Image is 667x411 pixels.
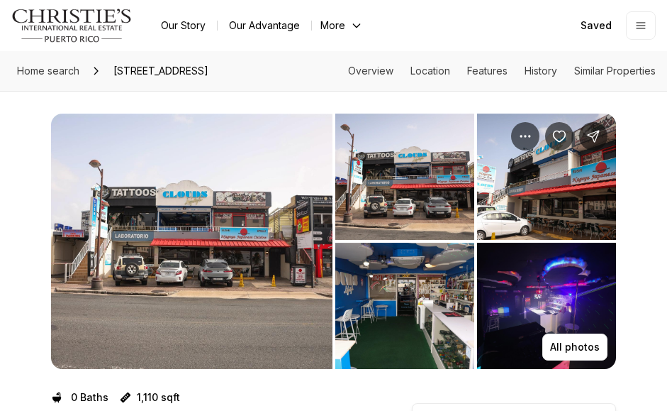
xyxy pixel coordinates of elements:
[137,392,180,403] p: 1,110 sqft
[525,65,557,77] a: Skip to: History
[477,243,616,369] button: View image gallery
[218,16,311,35] a: Our Advantage
[51,114,616,369] div: Listing Photos
[467,65,508,77] a: Skip to: Features
[545,122,573,150] button: Save Property: 5900 AVENIDA ISLA VERDE #5
[574,65,656,77] a: Skip to: Similar Properties
[581,20,612,31] span: Saved
[542,334,607,361] button: All photos
[51,114,332,369] button: View image gallery
[11,9,133,43] img: logo
[477,114,616,240] button: View image gallery
[71,392,108,403] p: 0 Baths
[348,65,393,77] a: Skip to: Overview
[335,243,474,369] button: View image gallery
[335,114,617,369] li: 2 of 18
[579,122,607,150] button: Share Property: 5900 AVENIDA ISLA VERDE #5
[572,11,620,40] a: Saved
[335,114,474,240] button: View image gallery
[11,60,85,82] a: Home search
[17,65,79,77] span: Home search
[511,122,539,150] button: Property options
[108,60,214,82] span: [STREET_ADDRESS]
[550,341,600,353] p: All photos
[150,16,217,35] a: Our Story
[626,11,656,40] button: Open menu
[312,16,371,35] button: More
[51,114,332,369] li: 1 of 18
[410,65,450,77] a: Skip to: Location
[348,65,656,77] nav: Page section menu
